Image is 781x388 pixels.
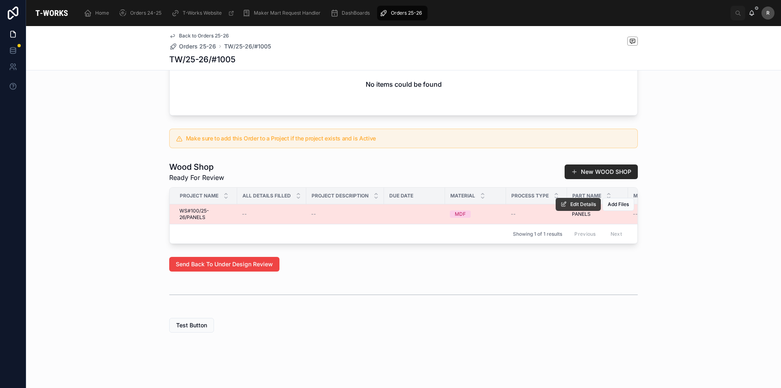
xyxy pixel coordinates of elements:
[186,136,631,141] h5: Make sure to add this Order to a Project if the project exists and is Active
[311,211,316,217] span: --
[312,193,369,199] span: Project Description
[633,193,696,199] span: Material Cost Per Qty
[565,164,638,179] button: New WOOD SHOP
[176,260,273,268] span: Send Back To Under Design Review
[95,10,109,16] span: Home
[240,6,326,20] a: Maker Mart Request Handler
[130,10,161,16] span: Orders 24-25
[556,198,601,211] button: Edit Details
[169,6,238,20] a: T-Works Website
[169,161,224,173] h1: Wood Shop
[179,42,216,50] span: Orders 25-26
[342,10,370,16] span: DashBoards
[450,193,475,199] span: Material
[328,6,375,20] a: DashBoards
[633,211,638,217] span: --
[169,173,224,182] span: Ready For Review
[169,318,214,333] button: Test Button
[766,10,770,16] span: R
[183,10,222,16] span: T-Works Website
[33,7,71,20] img: App logo
[180,193,218,199] span: Project Name
[572,211,591,217] span: PANELS
[179,208,232,221] span: WS#100/25-26/PANELS
[242,193,291,199] span: All Details Filled
[608,201,629,208] span: Add Files
[176,321,207,329] span: Test Button
[81,6,115,20] a: Home
[572,193,601,199] span: Part Name
[511,193,549,199] span: Process Type
[169,54,236,65] h1: TW/25-26/#1005
[116,6,167,20] a: Orders 24-25
[169,42,216,50] a: Orders 25-26
[169,257,279,272] button: Send Back To Under Design Review
[169,33,229,39] a: Back to Orders 25-26
[389,193,413,199] span: Due Date
[179,33,229,39] span: Back to Orders 25-26
[570,201,596,208] span: Edit Details
[455,210,466,218] div: MDF
[254,10,321,16] span: Maker Mart Request Handler
[224,42,271,50] a: TW/25-26/#1005
[366,79,442,89] h2: No items could be found
[377,6,428,20] a: Orders 25-26
[391,10,422,16] span: Orders 25-26
[511,211,516,217] span: --
[242,211,247,217] span: --
[602,198,634,211] button: Add Files
[77,4,731,22] div: scrollable content
[513,231,562,237] span: Showing 1 of 1 results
